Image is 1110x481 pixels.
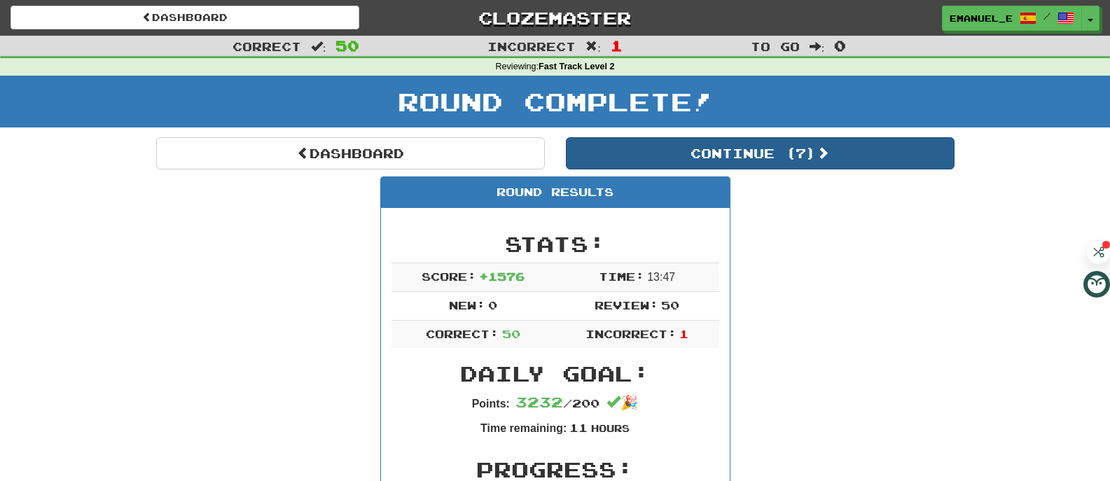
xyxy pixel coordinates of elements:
span: 🎉 [606,395,638,410]
h2: Daily Goal: [391,362,719,385]
span: Correct [233,39,301,53]
span: / 200 [515,396,599,410]
span: Score: [422,270,476,283]
h2: Progress: [391,458,719,481]
span: / [1043,11,1050,21]
span: 50 [502,327,520,340]
span: emanuel_e [950,12,1013,25]
a: emanuel_e / [942,6,1082,31]
span: : [311,41,326,53]
span: 50 [335,37,359,54]
strong: Fast Track Level 2 [539,62,615,71]
div: Round Results [381,177,730,208]
strong: Time remaining: [480,422,567,434]
span: 13 : 47 [647,271,675,283]
a: Dashboard [11,6,359,29]
button: Continue (7) [566,137,955,169]
small: Hours [591,422,630,434]
span: + 1576 [479,270,525,283]
span: To go [751,39,800,53]
h1: Round Complete! [5,88,1105,116]
span: : [585,41,601,53]
span: Incorrect [487,39,576,53]
span: 1 [611,37,623,54]
a: Clozemaster [380,6,729,30]
span: 3232 [515,393,563,410]
span: Correct: [426,327,499,340]
span: 11 [569,421,588,434]
span: Review: [595,298,658,312]
strong: Points: [472,398,510,410]
span: 0 [488,298,497,312]
span: 0 [834,37,846,54]
h2: Stats: [391,232,719,256]
span: Time: [599,270,644,283]
span: Incorrect: [585,327,677,340]
span: 1 [679,327,688,340]
span: : [810,41,825,53]
a: Dashboard [156,137,545,169]
span: New: [449,298,485,312]
span: 50 [661,298,679,312]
